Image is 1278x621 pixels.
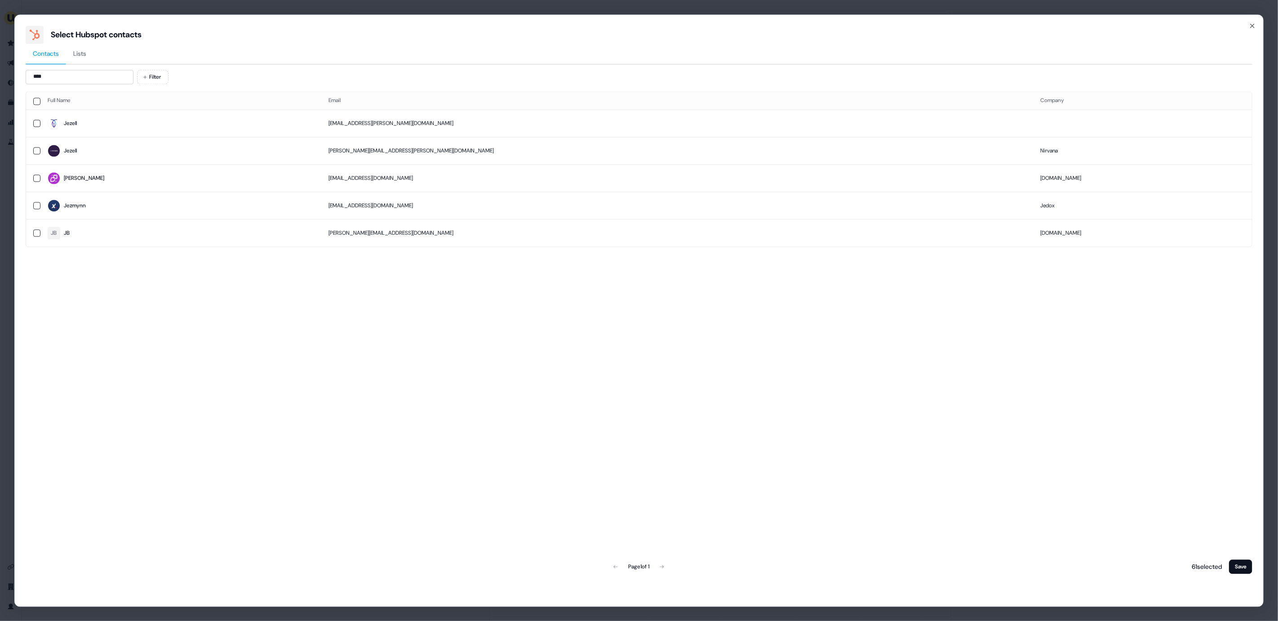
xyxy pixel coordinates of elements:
div: [PERSON_NAME] [64,174,104,183]
td: [PERSON_NAME][EMAIL_ADDRESS][DOMAIN_NAME] [322,219,1034,247]
td: Nirvana [1033,137,1252,165]
div: JB [64,229,70,238]
th: Company [1033,92,1252,110]
div: JB [51,229,57,238]
span: Contacts [33,49,59,58]
div: Jezmynn [64,201,86,210]
button: Save [1229,559,1252,574]
div: Page 1 of 1 [628,562,649,571]
td: [PERSON_NAME][EMAIL_ADDRESS][PERSON_NAME][DOMAIN_NAME] [322,137,1034,165]
span: Lists [73,49,86,58]
div: Jezell [64,119,77,128]
td: [DOMAIN_NAME] [1033,219,1252,247]
td: [DOMAIN_NAME] [1033,165,1252,192]
div: Jezell [64,147,77,156]
td: [EMAIL_ADDRESS][DOMAIN_NAME] [322,165,1034,192]
th: Full Name [40,92,322,110]
div: Select Hubspot contacts [51,29,142,40]
td: Jedox [1033,192,1252,219]
td: [EMAIL_ADDRESS][DOMAIN_NAME] [322,192,1034,219]
td: [EMAIL_ADDRESS][PERSON_NAME][DOMAIN_NAME] [322,110,1034,137]
p: 61 selected [1188,562,1222,571]
button: Filter [137,70,169,84]
th: Email [322,92,1034,110]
